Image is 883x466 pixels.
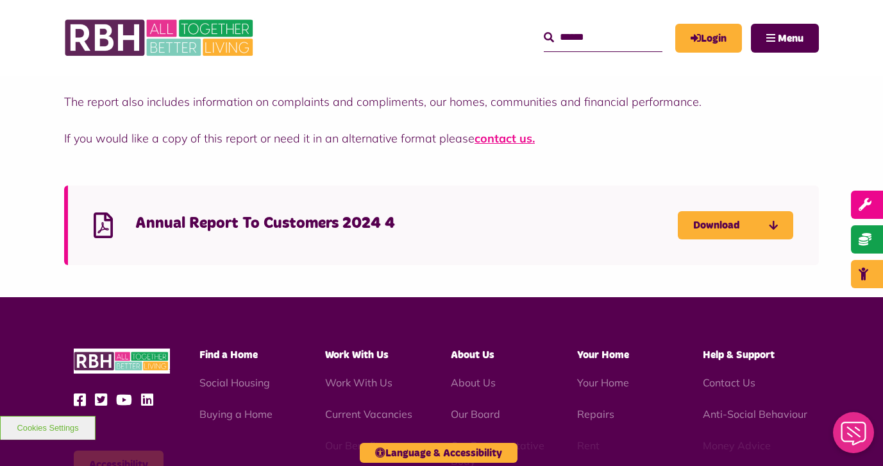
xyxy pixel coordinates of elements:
span: Your Home [577,350,629,360]
p: If you would like a copy of this report or need it in an alternative format please [64,130,819,147]
img: RBH [64,13,256,63]
a: Work With Us [325,376,392,389]
p: The report also includes information on complaints and compliments, our homes, communities and fi... [64,93,819,110]
input: Search [544,24,662,51]
iframe: Netcall Web Assistant for live chat [825,408,883,466]
span: About Us [451,350,494,360]
span: Find a Home [199,350,258,360]
a: Rent [577,439,600,452]
a: contact us. [475,131,535,146]
a: Our Benefits [325,439,384,452]
a: Your Home [577,376,629,389]
a: Repairs [577,408,614,420]
a: Contact Us [703,376,755,389]
a: MyRBH [675,24,742,53]
a: Money Advice [703,439,771,452]
a: Current Vacancies [325,408,412,420]
span: Help & Support [703,350,775,360]
a: Social Housing - open in a new tab [199,376,270,389]
button: Navigation [751,24,819,53]
a: Download Annual Report To Customers 2024 4 - open in a new tab [678,211,793,239]
a: Anti-Social Behaviour [703,408,807,420]
a: Our Board [451,408,500,420]
span: Menu [778,33,803,44]
a: About Us [451,376,496,389]
a: Buying a Home [199,408,273,420]
img: RBH [74,349,170,374]
h4: Annual Report To Customers 2024 4 [135,214,678,234]
span: Work With Us [325,350,389,360]
button: Language & Accessibility [360,443,517,463]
